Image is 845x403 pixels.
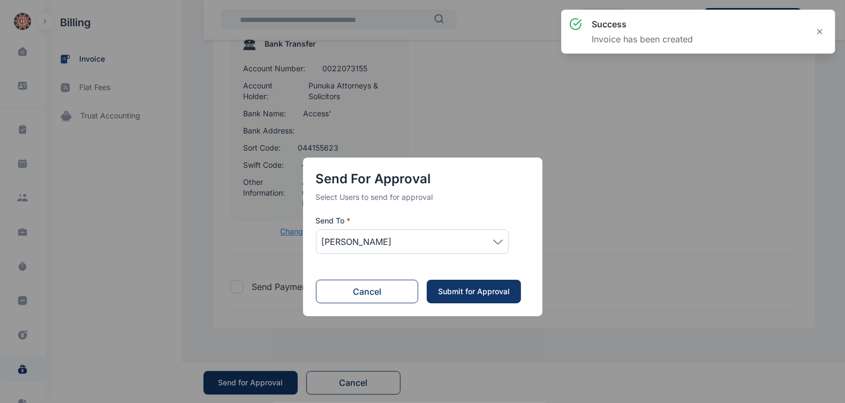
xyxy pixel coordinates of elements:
h4: Send for Approval [316,170,530,188]
button: Cancel [316,280,419,303]
h3: success [592,18,693,31]
p: Select Users to send for approval [316,192,530,203]
span: Send To [316,215,351,226]
div: Submit for Approval [437,286,510,297]
button: Submit for Approval [427,280,521,303]
p: Invoice has been created [592,33,693,46]
span: [PERSON_NAME] [322,235,392,248]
